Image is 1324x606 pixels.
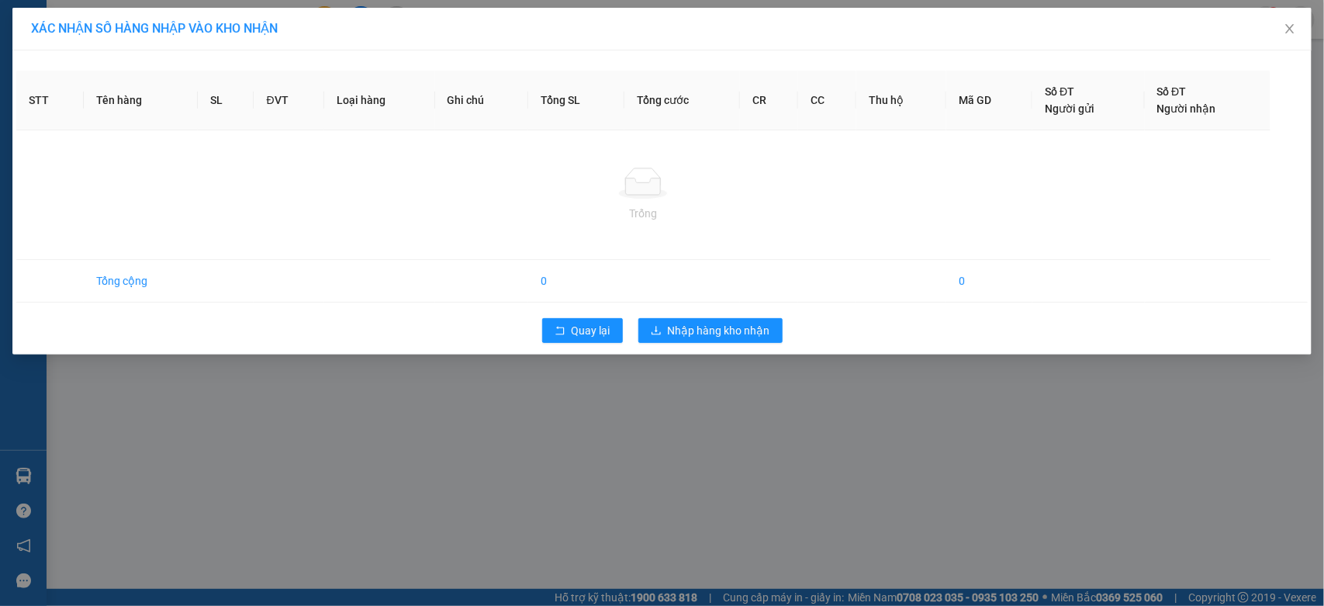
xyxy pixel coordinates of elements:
[555,325,565,338] span: rollback
[198,71,254,130] th: SL
[84,260,198,303] td: Tổng cộng
[16,71,84,130] th: STT
[638,318,783,343] button: downloadNhập hàng kho nhận
[1157,102,1216,115] span: Người nhận
[324,71,435,130] th: Loại hàng
[528,260,625,303] td: 0
[740,71,798,130] th: CR
[1045,85,1074,98] span: Số ĐT
[29,205,1258,222] div: Trống
[84,71,198,130] th: Tên hàng
[798,71,856,130] th: CC
[31,21,278,36] span: XÁC NHẬN SỐ HÀNG NHẬP VÀO KHO NHẬN
[946,71,1032,130] th: Mã GD
[668,322,770,339] span: Nhập hàng kho nhận
[435,71,528,130] th: Ghi chú
[542,318,623,343] button: rollbackQuay lại
[946,260,1032,303] td: 0
[651,325,662,338] span: download
[1045,102,1094,115] span: Người gửi
[856,71,946,130] th: Thu hộ
[572,322,610,339] span: Quay lại
[624,71,740,130] th: Tổng cước
[254,71,323,130] th: ĐVT
[1268,8,1312,51] button: Close
[1284,23,1296,35] span: close
[528,71,625,130] th: Tổng SL
[1157,85,1187,98] span: Số ĐT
